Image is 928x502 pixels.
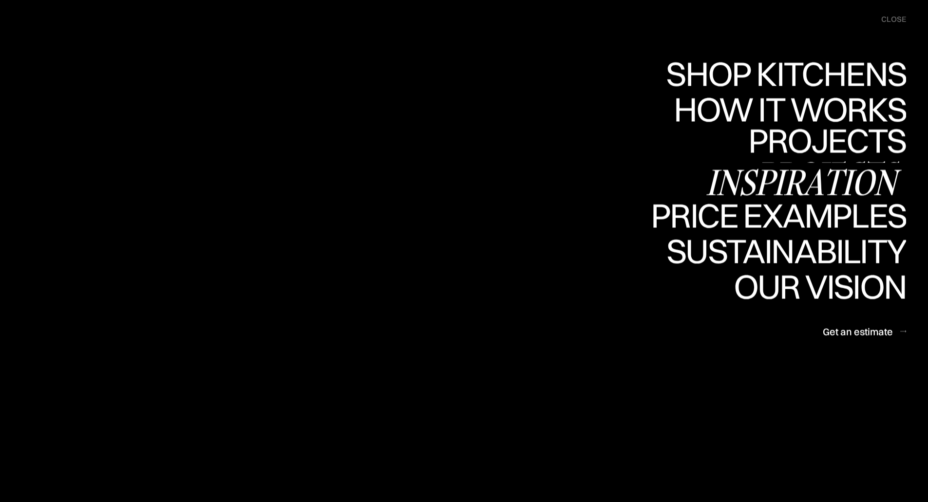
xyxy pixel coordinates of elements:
a: SustainabilitySustainability [658,234,906,269]
div: menu [871,10,906,29]
div: Price examples [651,233,906,267]
div: How it works [671,92,906,126]
a: ProjectsProjects [748,128,906,163]
div: Projects [748,157,906,191]
div: close [881,14,906,25]
div: Our vision [725,269,906,303]
a: Shop KitchensShop Kitchens [661,56,906,92]
div: Projects [748,123,906,157]
div: Inspiration [706,165,906,199]
div: Price examples [651,199,906,233]
a: Our visionOur vision [725,269,906,305]
a: How it worksHow it works [671,92,906,128]
div: Shop Kitchens [661,56,906,91]
a: Price examplesPrice examples [651,199,906,234]
div: How it works [671,126,906,160]
a: Get an estimate [823,319,906,343]
div: Sustainability [658,268,906,302]
div: Sustainability [658,234,906,268]
div: Shop Kitchens [661,91,906,125]
a: InspirationInspiration [706,163,906,199]
div: Get an estimate [823,325,893,338]
div: Our vision [725,303,906,337]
